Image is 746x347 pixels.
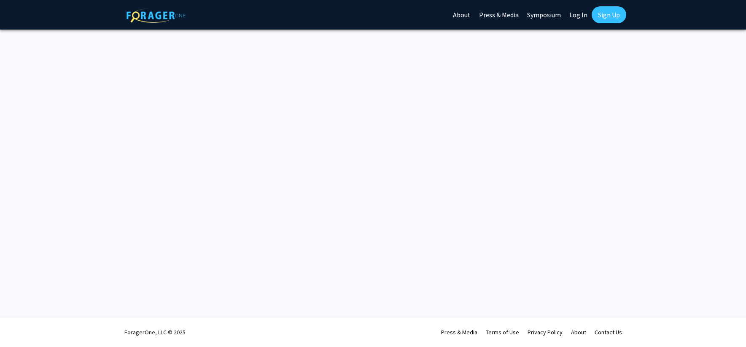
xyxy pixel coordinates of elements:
a: Privacy Policy [528,328,563,336]
a: Terms of Use [486,328,519,336]
div: ForagerOne, LLC © 2025 [124,317,186,347]
a: About [571,328,586,336]
img: ForagerOne Logo [127,8,186,23]
a: Contact Us [595,328,622,336]
a: Sign Up [592,6,626,23]
a: Press & Media [441,328,477,336]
